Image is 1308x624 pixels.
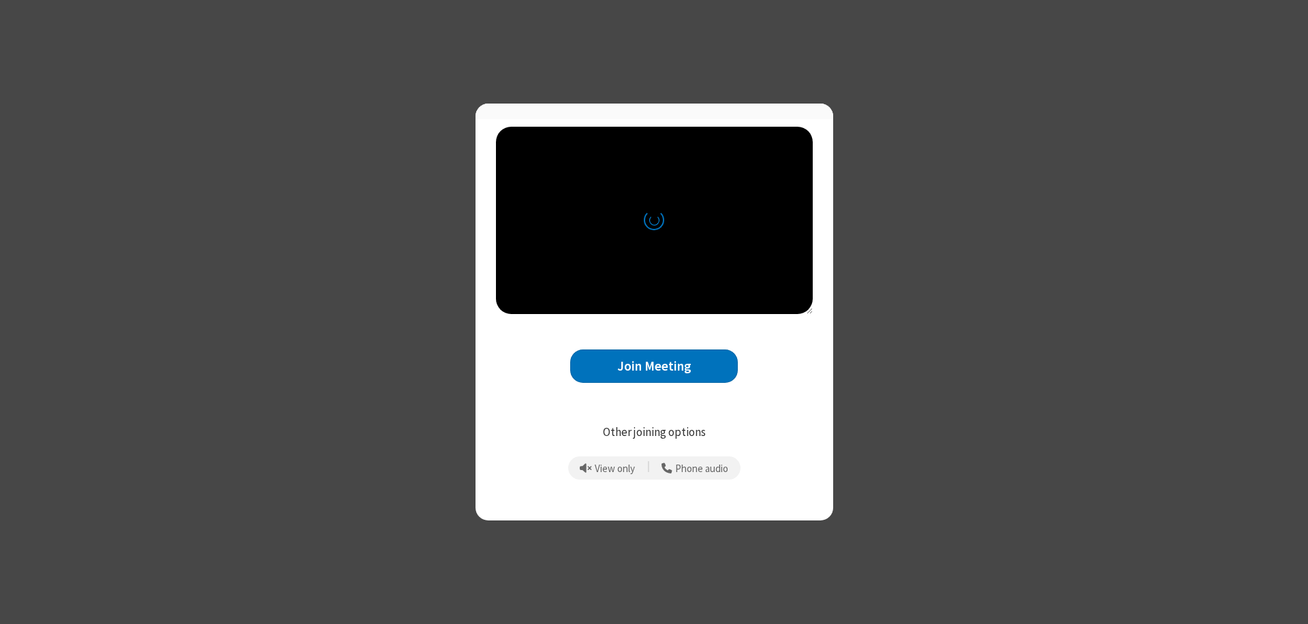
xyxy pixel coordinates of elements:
[657,456,734,480] button: Use your phone for mic and speaker while you view the meeting on this device.
[496,424,813,441] p: Other joining options
[647,458,650,478] span: |
[575,456,640,480] button: Prevent echo when there is already an active mic and speaker in the room.
[595,463,635,475] span: View only
[675,463,728,475] span: Phone audio
[570,349,738,383] button: Join Meeting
